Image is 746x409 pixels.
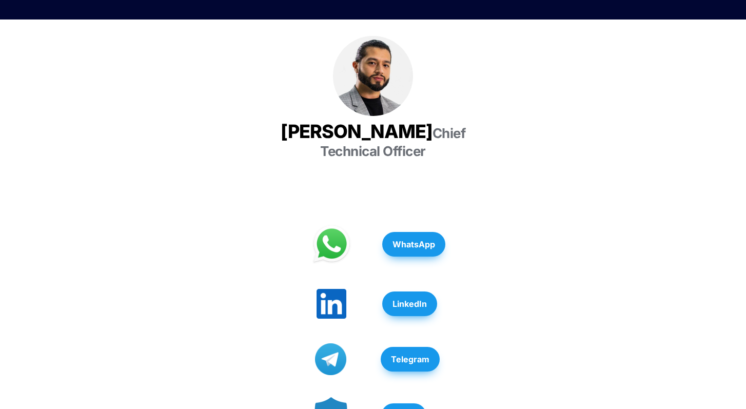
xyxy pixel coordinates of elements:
button: LinkedIn [382,291,437,316]
span: [PERSON_NAME] [281,120,433,143]
button: Telegram [381,347,440,372]
a: LinkedIn [382,286,437,321]
strong: LinkedIn [392,299,427,309]
strong: WhatsApp [392,239,435,249]
a: WhatsApp [382,227,445,262]
button: WhatsApp [382,232,445,257]
a: Telegram [381,342,440,377]
strong: Telegram [391,354,429,364]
